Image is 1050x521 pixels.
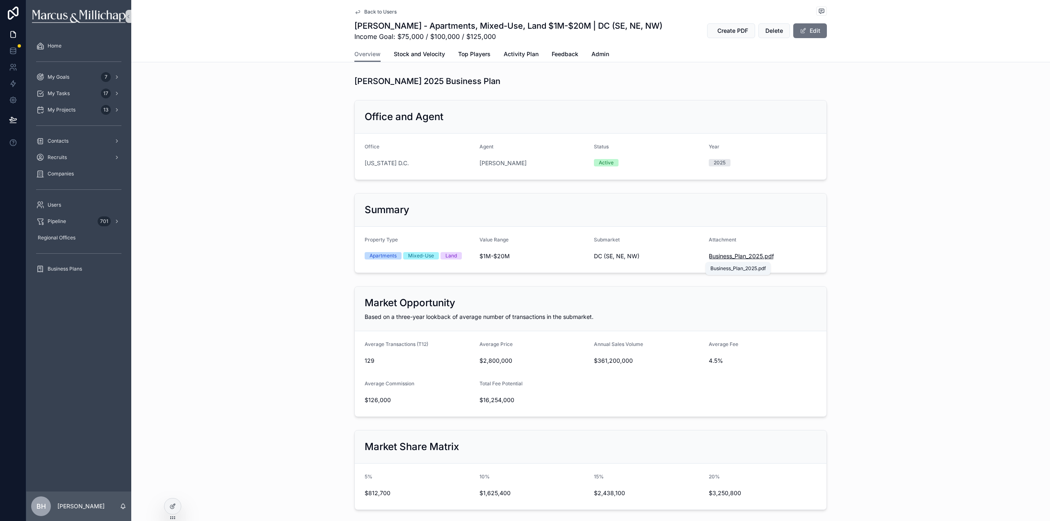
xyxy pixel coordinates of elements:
span: 129 [365,357,473,365]
a: Users [31,198,126,212]
h2: Market Opportunity [365,296,455,309]
span: Regional Offices [38,234,75,241]
a: Companies [31,166,126,181]
span: Average Commission [365,380,414,387]
a: Contacts [31,134,126,148]
div: Active [599,159,614,166]
a: [US_STATE] D.C. [365,159,409,167]
button: Delete [758,23,790,38]
span: Income Goal: $75,000 / $100,000 / $125,000 [354,32,662,41]
h1: [PERSON_NAME] - Apartments, Mixed-Use, Land $1M-$20M | DC (SE, NE, NW) [354,20,662,32]
a: Home [31,39,126,53]
div: scrollable content [26,33,131,287]
p: [PERSON_NAME] [57,502,105,510]
div: Apartments [370,252,397,259]
button: Create PDF [707,23,755,38]
a: Pipeline701 [31,214,126,229]
a: My Goals7 [31,70,126,84]
span: $361,200,000 [594,357,702,365]
a: Stock and Velocity [394,47,445,63]
span: Value Range [479,237,509,243]
span: Top Players [458,50,491,58]
span: Average Fee [709,341,738,347]
h1: [PERSON_NAME] 2025 Business Plan [354,75,500,87]
a: Admin [591,47,609,63]
span: 5% [365,473,372,480]
span: Users [48,202,61,208]
div: Mixed-Use [408,252,434,259]
div: 17 [101,89,111,98]
a: Recruits [31,150,126,165]
span: Attachment [709,237,736,243]
span: 20% [709,473,720,480]
span: Total Fee Potential [479,380,523,387]
span: Year [709,143,719,150]
span: $16,254,000 [479,396,588,404]
span: Recruits [48,154,67,161]
span: Average Transactions (T12) [365,341,428,347]
span: $3,250,800 [709,489,817,497]
span: Office [365,143,379,150]
span: Status [594,143,609,150]
span: Submarket [594,237,620,243]
span: $1,625,400 [479,489,588,497]
div: 7 [101,72,111,82]
span: Admin [591,50,609,58]
span: Feedback [552,50,578,58]
a: [PERSON_NAME] [479,159,527,167]
a: Activity Plan [504,47,539,63]
a: Feedback [552,47,578,63]
span: Property Type [365,237,398,243]
span: Pipeline [48,218,66,225]
span: Business Plans [48,266,82,272]
span: $812,700 [365,489,473,497]
span: BH [37,501,46,511]
a: My Projects13 [31,102,126,117]
span: $2,800,000 [479,357,588,365]
span: 4.5% [709,357,817,365]
a: Back to Users [354,9,397,15]
span: Back to Users [364,9,397,15]
button: Edit [793,23,827,38]
span: $126,000 [365,396,473,404]
span: My Goals [48,74,69,80]
span: Home [48,43,62,49]
span: Business_Plan_2025 [709,252,763,260]
span: Based on a three-year lookback of average number of transactions in the submarket. [365,313,593,320]
div: 701 [98,216,111,226]
a: My Tasks17 [31,86,126,101]
span: DC (SE, NE, NW) [594,252,702,260]
a: Business Plans [31,262,126,276]
h2: Office and Agent [365,110,443,123]
span: .pdf [763,252,774,260]
span: Activity Plan [504,50,539,58]
span: My Projects [48,107,75,113]
img: App logo [32,10,125,23]
h2: Summary [365,203,409,216]
div: Land [445,252,457,259]
span: $1M-$20M [479,252,588,260]
span: Overview [354,50,381,58]
span: Contacts [48,138,68,144]
span: My Tasks [48,90,70,97]
div: 13 [101,105,111,115]
span: Create PDF [717,27,748,35]
a: Overview [354,47,381,62]
span: Stock and Velocity [394,50,445,58]
span: Annual Sales Volume [594,341,643,347]
span: $2,438,100 [594,489,702,497]
span: 15% [594,473,604,480]
div: Business_Plan_2025.pdf [710,265,766,272]
h2: Market Share Matrix [365,440,459,453]
a: Top Players [458,47,491,63]
div: 2025 [714,159,726,166]
span: Average Price [479,341,513,347]
span: Agent [479,143,493,150]
span: Companies [48,171,74,177]
span: Delete [765,27,783,35]
span: 10% [479,473,490,480]
a: Regional Offices [31,230,126,245]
